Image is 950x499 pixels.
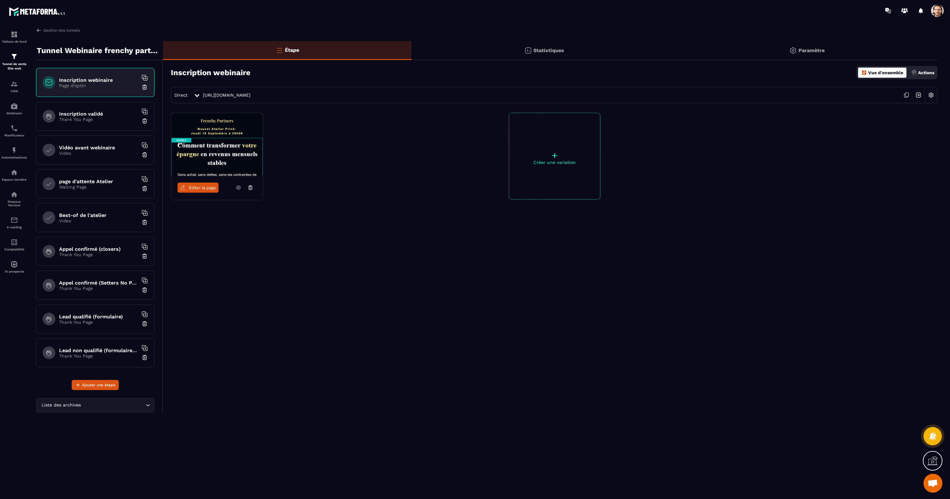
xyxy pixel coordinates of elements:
[37,44,158,57] p: Tunnel Webinaire frenchy partners
[59,347,138,353] h6: Lead non qualifié (formulaire No Pixel/tracking)
[59,252,138,257] p: Thank You Page
[141,118,148,124] img: trash
[524,47,532,54] img: stats.20deebd0.svg
[141,152,148,158] img: trash
[2,134,27,137] p: Planificateur
[912,89,924,101] img: arrow-next.bcc2205e.svg
[2,98,27,120] a: automationsautomationsWebinaire
[141,354,148,361] img: trash
[10,147,18,154] img: automations
[141,219,148,225] img: trash
[798,47,825,53] p: Paramètre
[36,27,42,33] img: arrow
[171,113,263,176] img: image
[10,238,18,246] img: accountant
[141,253,148,259] img: trash
[10,31,18,38] img: formation
[36,27,80,33] a: Gestion des tunnels
[10,169,18,176] img: automations
[59,151,138,156] p: Video
[59,145,138,151] h6: Vidéo avant webinaire
[59,246,138,252] h6: Appel confirmé (closers)
[2,200,27,207] p: Réseaux Sociaux
[10,124,18,132] img: scheduler
[789,47,797,54] img: setting-gr.5f69749f.svg
[72,380,119,390] button: Ajouter une étape
[2,120,27,142] a: schedulerschedulerPlanificateur
[2,234,27,256] a: accountantaccountantComptabilité
[36,398,154,412] div: Search for option
[2,186,27,212] a: social-networksocial-networkRéseaux Sociaux
[2,75,27,98] a: formationformationCRM
[2,142,27,164] a: automationsautomationsAutomatisations
[10,191,18,198] img: social-network
[2,62,27,71] p: Tunnel de vente Site web
[59,184,138,189] p: Waiting Page
[141,287,148,293] img: trash
[2,178,27,181] p: Espace membre
[2,156,27,159] p: Automatisations
[189,185,216,190] span: Éditer la page
[141,84,148,90] img: trash
[2,248,27,251] p: Comptabilité
[2,225,27,229] p: E-mailing
[2,26,27,48] a: formationformationTableau de bord
[10,261,18,268] img: automations
[2,212,27,234] a: emailemailE-mailing
[174,93,188,98] span: Direct
[2,270,27,273] p: IA prospects
[59,117,138,122] p: Thank You Page
[59,218,138,223] p: Video
[925,89,937,101] img: setting-w.858f3a88.svg
[59,314,138,320] h6: Lead qualifié (formulaire)
[141,321,148,327] img: trash
[9,6,66,17] img: logo
[59,111,138,117] h6: Inscription validé
[40,402,82,409] span: Liste des archives
[2,48,27,75] a: formationformationTunnel de vente Site web
[59,77,138,83] h6: Inscription webinaire
[2,89,27,93] p: CRM
[868,70,903,75] p: Vue d'ensemble
[141,185,148,192] img: trash
[10,102,18,110] img: automations
[82,382,115,388] span: Ajouter une étape
[509,151,600,160] p: +
[861,70,867,75] img: dashboard-orange.40269519.svg
[2,111,27,115] p: Webinaire
[82,402,144,409] input: Search for option
[59,286,138,291] p: Thank You Page
[276,46,283,54] img: bars-o.4a397970.svg
[59,212,138,218] h6: Best-of de l'atelier
[59,178,138,184] h6: page d'attente Atelier
[918,70,934,75] p: Actions
[285,47,299,53] p: Étape
[533,47,564,53] p: Statistiques
[10,80,18,88] img: formation
[509,160,600,165] p: Créer une variation
[923,474,942,493] a: Mở cuộc trò chuyện
[171,68,250,77] h3: Inscription webinaire
[2,40,27,43] p: Tableau de bord
[59,353,138,358] p: Thank You Page
[59,83,138,88] p: Page d'optin
[203,93,250,98] a: [URL][DOMAIN_NAME]
[2,164,27,186] a: automationsautomationsEspace membre
[59,280,138,286] h6: Appel confirmé (Setters No Pixel/tracking)
[911,70,917,75] img: actions.d6e523a2.png
[10,53,18,60] img: formation
[177,183,219,193] a: Éditer la page
[10,216,18,224] img: email
[59,320,138,325] p: Thank You Page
